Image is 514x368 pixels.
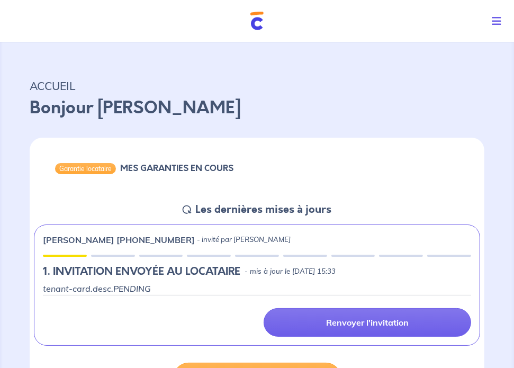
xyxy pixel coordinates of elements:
p: Bonjour [PERSON_NAME] [30,95,484,121]
p: - mis à jour le [DATE] 15:33 [245,266,336,277]
p: tenant-card.desc.PENDING [43,282,471,295]
h5: Les dernières mises à jours [195,203,331,216]
p: Renvoyer l'invitation [326,317,409,328]
p: ACCUEIL [30,76,484,95]
p: - invité par [PERSON_NAME] [197,235,291,245]
a: Renvoyer l'invitation [264,308,472,337]
img: Cautioneo [250,12,264,30]
div: state: PENDING, Context: IN-LANDLORD [43,265,471,278]
button: Toggle navigation [483,7,514,35]
p: [PERSON_NAME] [PHONE_NUMBER] [43,234,195,246]
h6: MES GARANTIES EN COURS [120,163,233,173]
h5: 1.︎ INVITATION ENVOYÉE AU LOCATAIRE [43,265,240,278]
div: Garantie locataire [55,163,116,174]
